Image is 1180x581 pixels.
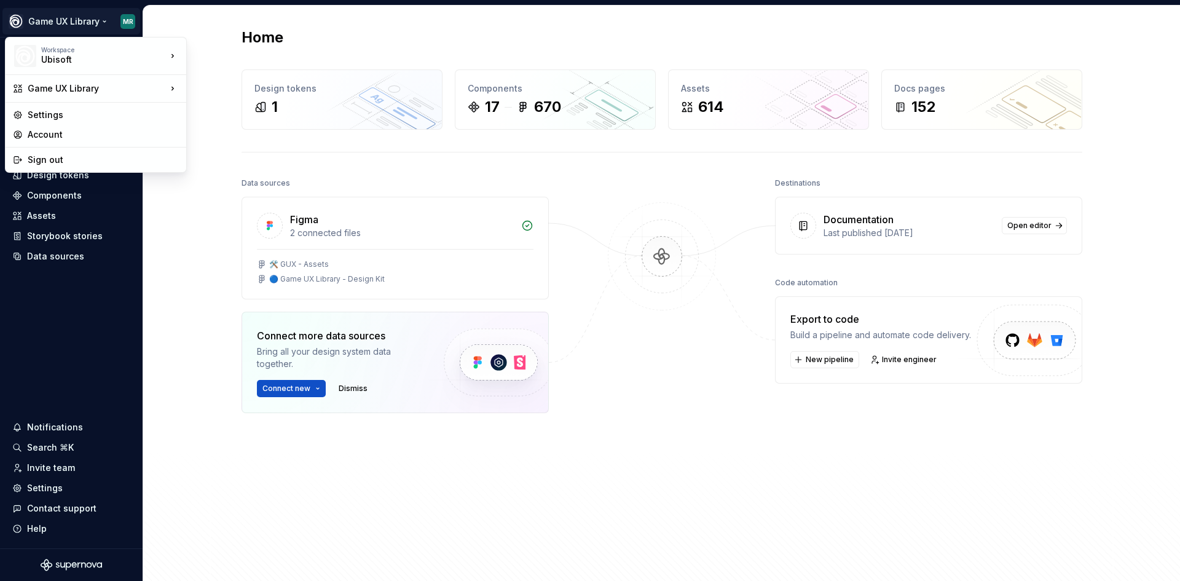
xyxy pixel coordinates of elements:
div: Sign out [28,154,179,166]
img: 87d06435-c97f-426c-aa5d-5eb8acd3d8b3.png [14,45,36,67]
div: Ubisoft [41,53,146,66]
div: Game UX Library [28,82,167,95]
div: Settings [28,109,179,121]
div: Workspace [41,46,167,53]
div: Account [28,128,179,141]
